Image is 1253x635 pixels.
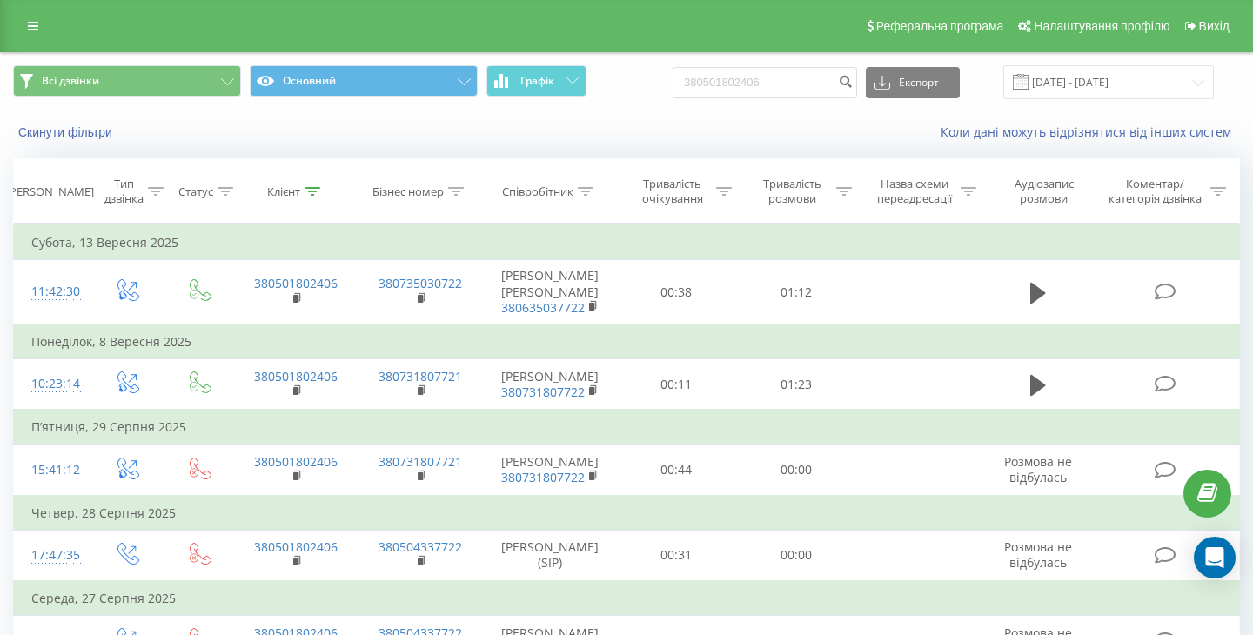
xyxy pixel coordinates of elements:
[876,19,1004,33] span: Реферальна програма
[379,368,462,384] a: 380731807721
[104,177,144,206] div: Тип дзвінка
[14,225,1240,260] td: Субота, 13 Вересня 2025
[673,67,857,98] input: Пошук за номером
[736,359,856,411] td: 01:23
[501,384,585,400] a: 380731807722
[736,444,856,496] td: 00:00
[486,65,586,97] button: Графік
[14,581,1240,616] td: Середа, 27 Серпня 2025
[1004,453,1072,485] span: Розмова не відбулась
[1004,538,1072,571] span: Розмова не відбулась
[13,124,121,140] button: Скинути фільтри
[502,184,573,199] div: Співробітник
[633,177,713,206] div: Тривалість очікування
[31,275,73,309] div: 11:42:30
[483,530,617,581] td: [PERSON_NAME] (SIP)
[254,453,338,470] a: 380501802406
[267,184,300,199] div: Клієнт
[379,275,462,291] a: 380735030722
[178,184,213,199] div: Статус
[501,469,585,485] a: 380731807722
[254,538,338,555] a: 380501802406
[14,324,1240,359] td: Понеділок, 8 Вересня 2025
[736,260,856,324] td: 01:12
[1104,177,1206,206] div: Коментар/категорія дзвінка
[42,74,99,88] span: Всі дзвінки
[14,496,1240,531] td: Четвер, 28 Серпня 2025
[752,177,832,206] div: Тривалість розмови
[13,65,241,97] button: Всі дзвінки
[31,453,73,487] div: 15:41:12
[872,177,956,206] div: Назва схеми переадресації
[941,124,1240,140] a: Коли дані можуть відрізнятися вiд інших систем
[483,444,617,496] td: [PERSON_NAME]
[379,538,462,555] a: 380504337722
[31,538,73,572] div: 17:47:35
[617,359,737,411] td: 00:11
[617,260,737,324] td: 00:38
[866,67,960,98] button: Експорт
[996,177,1091,206] div: Аудіозапис розмови
[14,410,1240,444] td: П’ятниця, 29 Серпня 2025
[6,184,94,199] div: [PERSON_NAME]
[520,75,554,87] span: Графік
[617,444,737,496] td: 00:44
[372,184,444,199] div: Бізнес номер
[250,65,478,97] button: Основний
[31,367,73,401] div: 10:23:14
[736,530,856,581] td: 00:00
[254,368,338,384] a: 380501802406
[1194,537,1236,578] div: Open Intercom Messenger
[1199,19,1230,33] span: Вихід
[254,275,338,291] a: 380501802406
[483,260,617,324] td: [PERSON_NAME] [PERSON_NAME]
[501,299,585,316] a: 380635037722
[1034,19,1169,33] span: Налаштування профілю
[483,359,617,411] td: [PERSON_NAME]
[379,453,462,470] a: 380731807721
[617,530,737,581] td: 00:31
